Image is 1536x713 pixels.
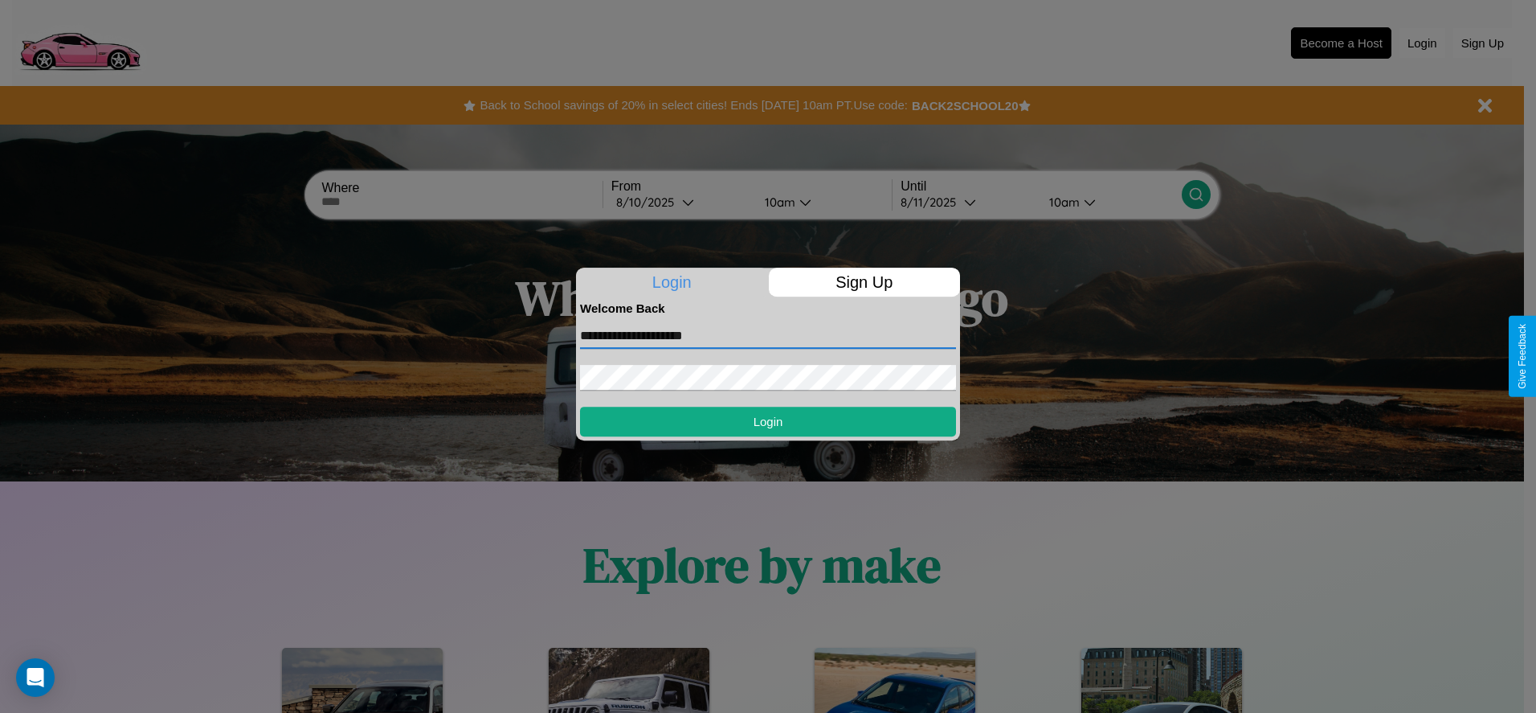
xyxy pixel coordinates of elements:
[1517,324,1528,389] div: Give Feedback
[769,268,961,297] p: Sign Up
[16,658,55,697] div: Open Intercom Messenger
[580,407,956,436] button: Login
[580,301,956,315] h4: Welcome Back
[576,268,768,297] p: Login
